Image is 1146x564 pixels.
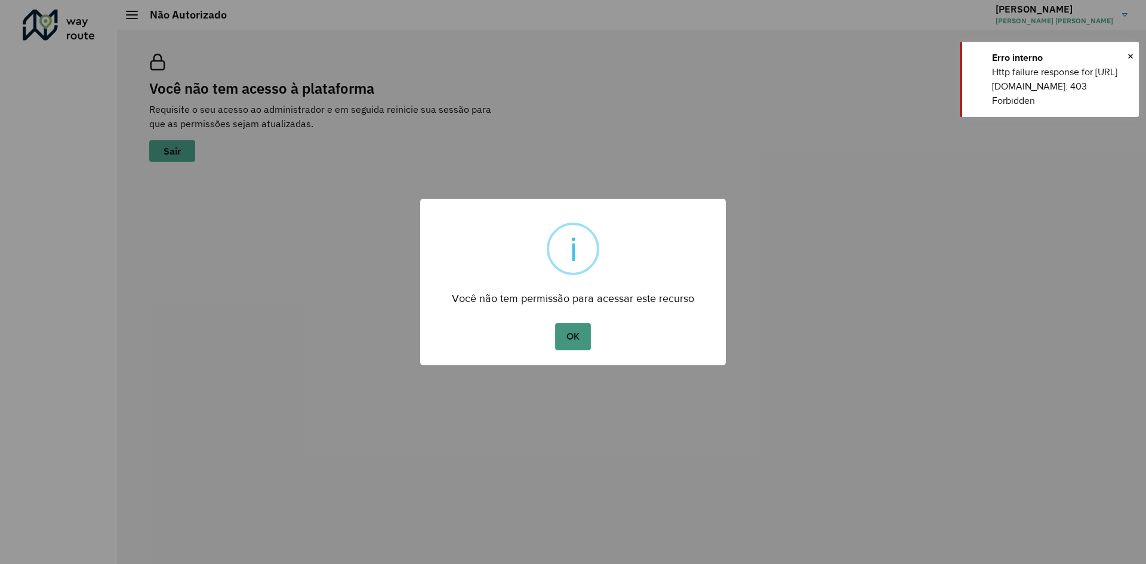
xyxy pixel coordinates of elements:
[1127,47,1133,65] button: Close
[992,51,1130,65] div: Erro interno
[555,323,590,350] button: OK
[1127,47,1133,65] span: ×
[420,281,726,308] div: Você não tem permissão para acessar este recurso
[992,65,1130,108] div: Http failure response for [URL][DOMAIN_NAME]: 403 Forbidden
[569,225,577,273] div: i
